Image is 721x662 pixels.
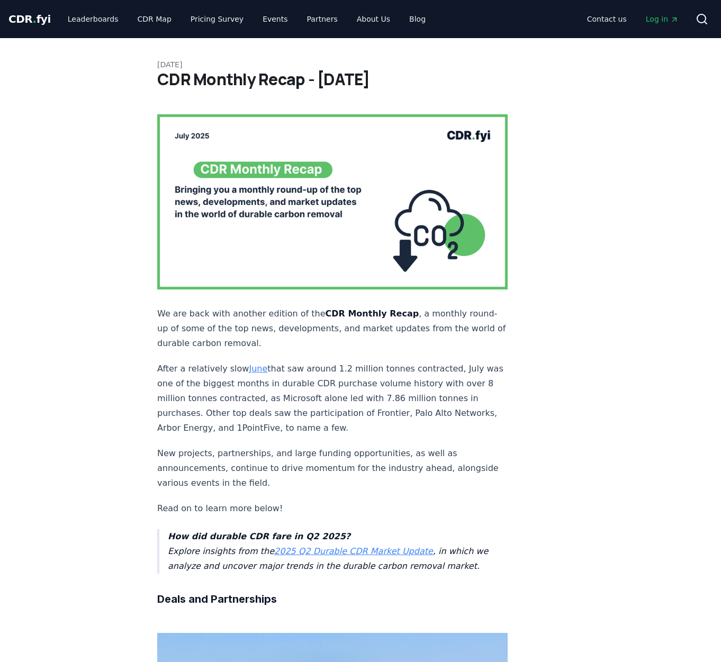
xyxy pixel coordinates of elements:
[168,531,488,571] em: Explore insights from the , in which we analyze and uncover major trends in the durable carbon re...
[646,14,679,24] span: Log in
[33,13,37,25] span: .
[59,10,434,29] nav: Main
[326,309,419,319] strong: CDR Monthly Recap
[59,10,127,29] a: Leaderboards
[157,501,508,516] p: Read on to learn more below!
[249,364,267,374] a: June
[579,10,687,29] nav: Main
[157,306,508,351] p: We are back with another edition of the , a monthly round-up of some of the top news, development...
[129,10,180,29] a: CDR Map
[157,593,277,605] strong: Deals and Partnerships
[157,70,564,89] h1: CDR Monthly Recap - [DATE]
[348,10,399,29] a: About Us
[168,531,350,541] strong: How did durable CDR fare in Q2 2025?
[157,59,564,70] p: [DATE]
[157,114,508,289] img: blog post image
[579,10,635,29] a: Contact us
[157,446,508,491] p: New projects, partnerships, and large funding opportunities, as well as announcements, continue t...
[8,12,51,26] a: CDR.fyi
[637,10,687,29] a: Log in
[157,361,508,436] p: After a relatively slow that saw around 1.2 million tonnes contracted, July was one of the bigges...
[299,10,346,29] a: Partners
[274,546,433,556] a: 2025 Q2 Durable CDR Market Update
[8,13,51,25] span: CDR fyi
[254,10,296,29] a: Events
[401,10,434,29] a: Blog
[182,10,252,29] a: Pricing Survey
